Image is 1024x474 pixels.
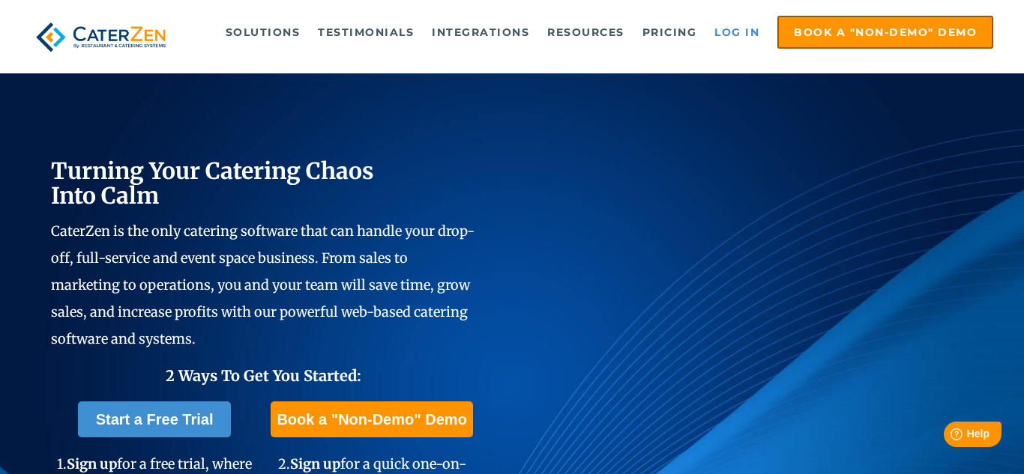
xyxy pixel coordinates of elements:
[51,222,475,347] span: CaterZen is the only catering software that can handle your drop-off, full-service and event spac...
[891,416,1008,458] iframe: Help widget launcher
[218,17,308,47] a: Solutions
[166,366,361,385] span: 2 Ways To Get You Started:
[67,455,117,473] span: Sign up
[51,157,374,210] span: Turning Your Catering Chaos Into Calm
[31,16,171,58] img: caterzen
[777,16,993,49] a: Book a "Non-Demo" Demo
[195,16,993,49] div: Navigation Menu
[424,17,537,47] a: Integrations
[271,401,472,437] a: Book a "Non-Demo" Demo
[290,455,340,473] span: Sign up
[310,17,421,47] a: Testimonials
[707,17,767,47] a: Log in
[540,17,632,47] a: Resources
[78,401,232,437] a: Start a Free Trial
[635,17,705,47] a: Pricing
